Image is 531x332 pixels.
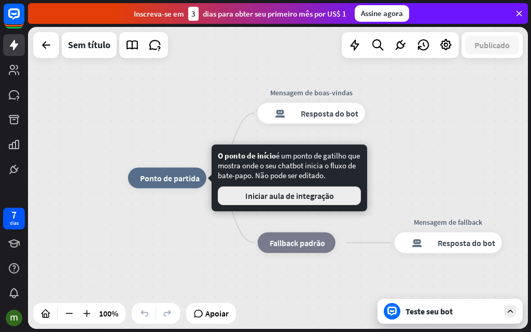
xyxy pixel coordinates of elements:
[264,108,296,119] font: resposta do bot de bloco
[438,238,495,248] font: Resposta do bot
[11,208,17,221] font: 7
[218,186,361,205] button: Iniciar aula de integração
[99,308,118,319] font: 100%
[10,220,19,226] font: dias
[205,308,229,319] font: Apoiar
[191,9,195,19] font: 3
[218,151,276,161] font: O ponto de início
[474,40,510,50] font: Publicado
[68,39,110,51] font: Sem título
[140,173,200,183] font: Ponto de partida
[8,4,39,35] button: Abra o widget de bate-papo do LiveChat
[406,306,453,316] font: Teste seu bot
[245,191,334,201] font: Iniciar aula de integração
[270,88,353,97] font: Mensagem de boas-vindas
[401,238,432,248] font: resposta do bot de bloco
[361,8,403,18] font: Assine agora
[134,9,184,19] font: Inscreva-se em
[218,151,360,180] font: é um ponto de gatilho que mostra onde o seu chatbot inicia o fluxo de bate-papo. Não pode ser edi...
[3,208,25,229] a: 7 dias
[203,9,346,19] font: dias para obter seu primeiro mês por US$ 1
[301,108,358,119] font: Resposta do bot
[414,218,482,227] font: Mensagem de fallback
[68,32,110,58] div: Sem título
[465,36,519,54] button: Publicado
[270,238,325,248] font: Fallback padrão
